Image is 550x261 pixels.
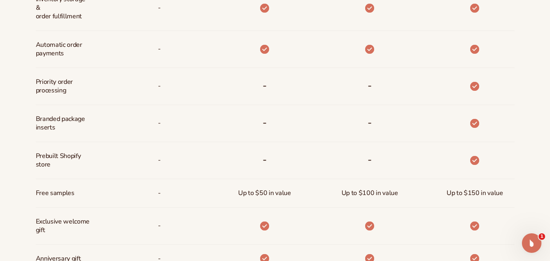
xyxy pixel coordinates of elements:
b: - [263,79,267,92]
b: - [263,153,267,166]
iframe: Intercom live chat [522,233,541,253]
span: - [158,42,161,57]
span: - [158,186,161,201]
span: Up to $150 in value [447,186,503,201]
span: 1 [539,233,545,240]
span: Up to $50 in value [238,186,291,201]
span: - [158,218,161,233]
span: - [158,153,161,168]
span: - [158,116,161,131]
b: - [368,116,372,129]
span: Up to $100 in value [342,186,398,201]
span: Free samples [36,186,75,201]
span: Prebuilt Shopify store [36,149,90,172]
span: Automatic order payments [36,37,90,61]
span: - [158,79,161,94]
b: - [368,153,372,166]
b: - [368,79,372,92]
p: - [158,0,161,15]
span: Exclusive welcome gift [36,214,90,238]
b: - [263,116,267,129]
span: Branded package inserts [36,112,90,135]
span: Priority order processing [36,75,90,98]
